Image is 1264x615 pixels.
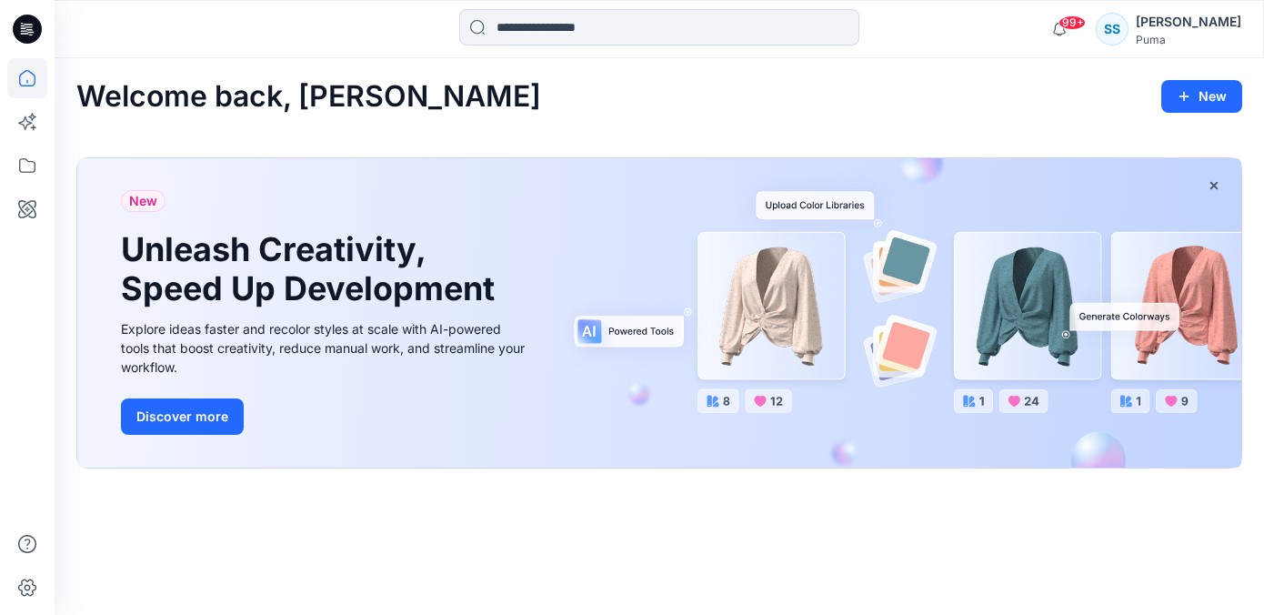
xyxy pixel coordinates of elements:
[121,398,530,435] a: Discover more
[1136,33,1241,46] div: Puma
[1136,11,1241,33] div: [PERSON_NAME]
[1096,13,1129,45] div: SS
[121,319,530,377] div: Explore ideas faster and recolor styles at scale with AI-powered tools that boost creativity, red...
[129,190,157,212] span: New
[1058,15,1086,30] span: 99+
[76,80,541,114] h2: Welcome back, [PERSON_NAME]
[121,230,503,308] h1: Unleash Creativity, Speed Up Development
[1161,80,1242,113] button: New
[121,398,244,435] button: Discover more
